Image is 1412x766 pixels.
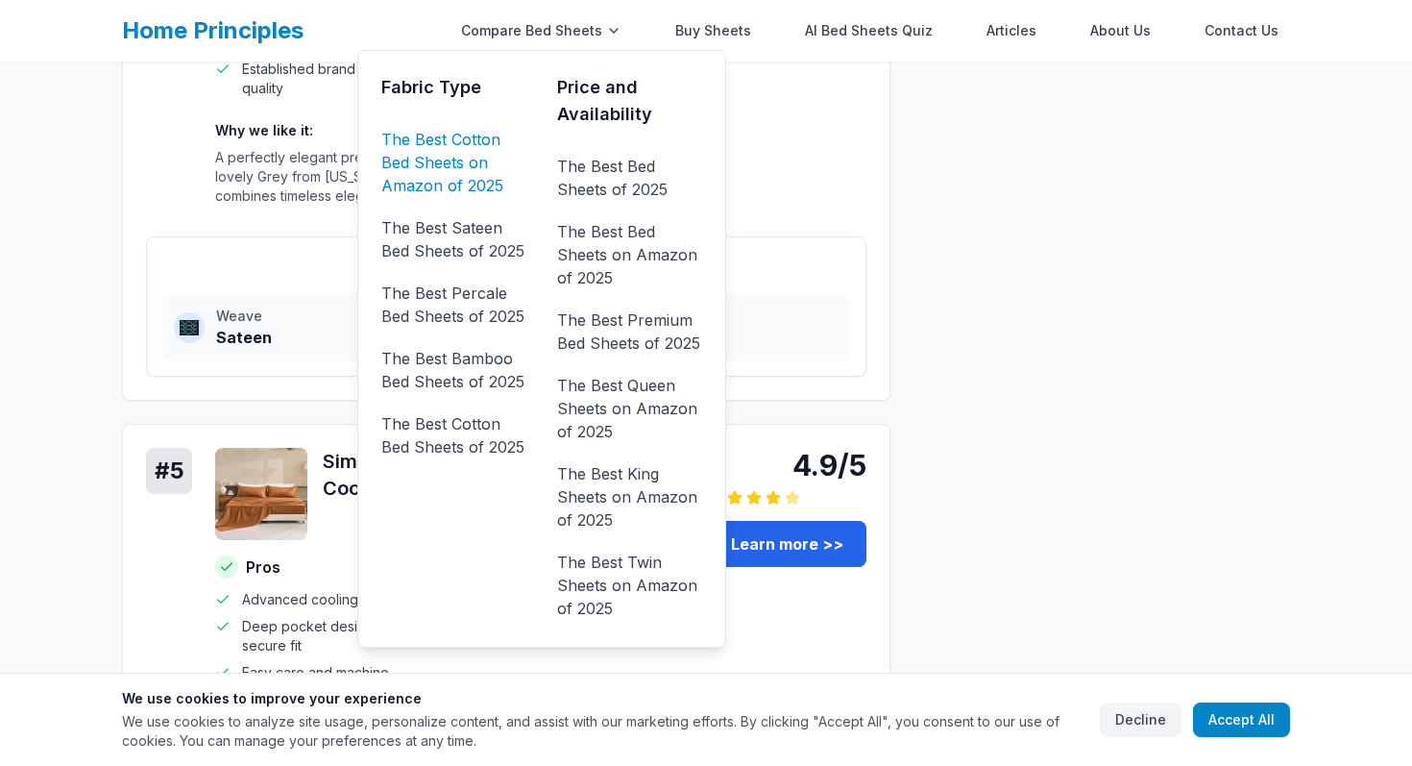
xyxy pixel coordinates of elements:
[557,151,702,205] a: The Best Bed Sheets of 2025
[557,216,702,293] a: The Best Bed Sheets on Amazon of 2025
[708,521,866,567] a: Learn more >>
[381,74,526,101] h3: Fabric Type
[215,448,307,540] img: Simple&Opulence Cotton Sheet Set Full Cooling White - Cotton product image
[557,74,702,128] h3: Price and Availability
[557,547,702,624] a: The Best Twin Sheets on Amazon of 2025
[557,305,702,358] a: The Best Premium Bed Sheets of 2025
[242,590,434,609] span: Advanced cooling technology
[1193,703,1290,737] button: Accept All
[793,12,944,50] a: AI Bed Sheets Quiz
[122,712,1084,751] p: We use cookies to analyze site usage, personalize content, and assist with our marketing efforts....
[122,16,304,44] a: Home Principles
[664,12,763,50] a: Buy Sheets
[708,448,866,482] div: 4.9/5
[215,556,439,579] h4: Pros
[216,326,373,349] div: Sateen
[682,307,839,326] div: Rating
[975,12,1048,50] a: Articles
[381,278,526,332] a: The Best Percale Bed Sheets of 2025
[215,148,685,206] p: A perfectly elegant premium cotton temperature-regulating in King in a lovely Grey from [US_STATE...
[146,448,192,494] div: # 5
[682,326,839,349] div: 4.4/5
[242,60,439,98] span: Established brand with proven quality
[215,121,685,140] h4: Why we like it:
[557,458,702,535] a: The Best King Sheets on Amazon of 2025
[162,253,850,280] h4: Product Specifications
[1100,703,1181,737] button: Decline
[122,689,1084,708] h3: We use cookies to improve your experience
[323,448,685,502] h3: Simple&Opulence Cotton Sheet Set Full Cooling White
[450,12,633,50] div: Compare Bed Sheets
[216,307,373,326] div: Weave
[381,408,526,462] a: The Best Cotton Bed Sheets of 2025
[381,212,526,266] a: The Best Sateen Bed Sheets of 2025
[1079,12,1162,50] a: About Us
[381,124,526,201] a: The Best Cotton Bed Sheets on Amazon of 2025
[180,318,199,337] img: Weave
[1193,12,1290,50] a: Contact Us
[557,370,702,447] a: The Best Queen Sheets on Amazon of 2025
[242,617,439,655] span: Deep pocket design for secure fit
[381,343,526,397] a: The Best Bamboo Bed Sheets of 2025
[242,663,439,702] span: Easy care and machine washable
